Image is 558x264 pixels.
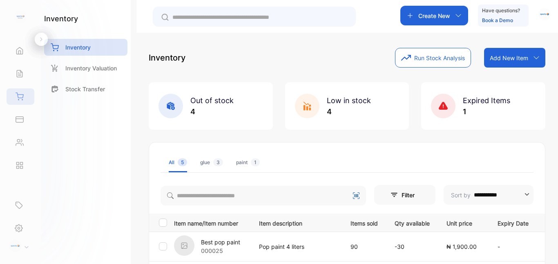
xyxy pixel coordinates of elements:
[327,96,371,105] span: Low in stock
[251,158,260,166] span: 1
[44,81,127,97] a: Stock Transfer
[44,60,127,77] a: Inventory Valuation
[65,64,117,72] p: Inventory Valuation
[149,52,185,64] p: Inventory
[213,158,223,166] span: 3
[400,6,468,25] button: Create New
[498,242,529,251] p: -
[490,54,528,62] p: Add New Item
[169,159,187,166] div: All
[65,43,91,52] p: Inventory
[444,185,533,205] button: Sort by
[259,242,334,251] p: Pop paint 4 liters
[200,159,223,166] div: glue
[538,6,551,25] button: avatar
[446,243,477,250] span: ₦ 1,900.00
[44,13,78,24] h1: inventory
[538,8,551,20] img: avatar
[350,242,378,251] p: 90
[201,246,240,255] p: 000025
[350,217,378,228] p: Items sold
[463,96,510,105] span: Expired Items
[482,7,520,15] p: Have questions?
[65,85,105,93] p: Stock Transfer
[236,159,260,166] div: paint
[178,158,187,166] span: 5
[190,96,234,105] span: Out of stock
[9,240,21,252] img: profile
[259,217,334,228] p: Item description
[446,217,481,228] p: Unit price
[395,242,430,251] p: -30
[174,217,249,228] p: Item name/Item number
[395,48,471,68] button: Run Stock Analysis
[418,11,450,20] p: Create New
[201,238,240,246] p: Best pop paint
[395,217,430,228] p: Qty available
[44,39,127,56] a: Inventory
[327,106,371,117] p: 4
[482,17,513,23] a: Book a Demo
[190,106,234,117] p: 4
[174,235,194,256] img: item
[451,191,471,199] p: Sort by
[14,11,27,23] img: logo
[498,217,529,228] p: Expiry Date
[463,106,510,117] p: 1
